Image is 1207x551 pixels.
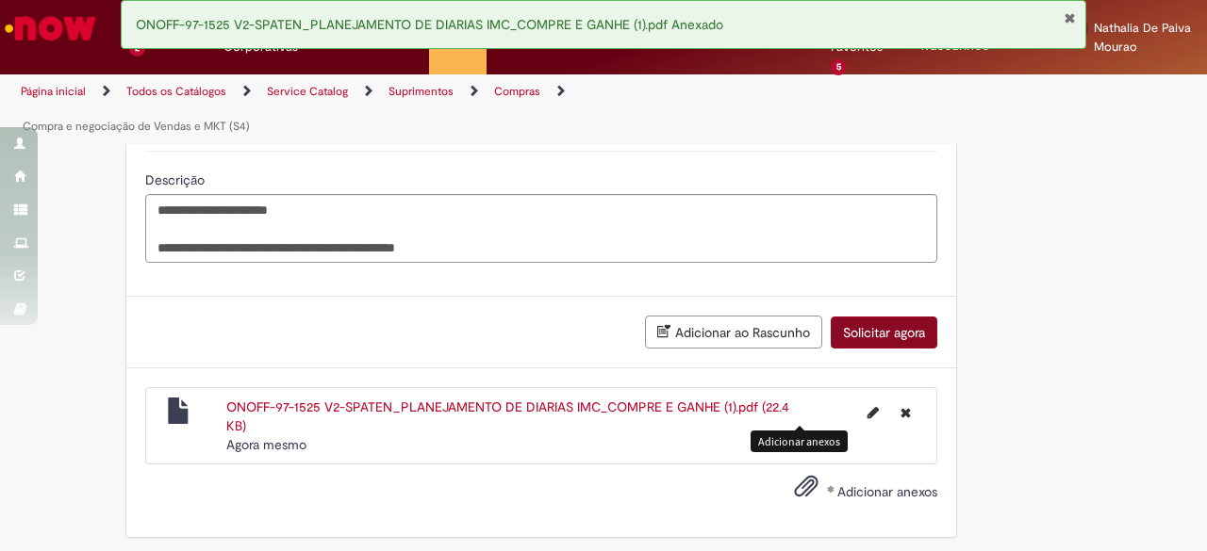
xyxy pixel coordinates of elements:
[1094,20,1191,55] span: Nathalia De Paiva Mourao
[226,398,789,434] a: ONOFF-97-1525 V2-SPATEN_PLANEJAMENTO DE DIARIAS IMC_COMPRE E GANHE (1).pdf (22.4 KB)
[14,74,790,144] ul: Trilhas de página
[1064,10,1076,25] button: Fechar Notificação
[789,469,823,512] button: Adicionar anexos
[751,430,848,452] div: Adicionar anexos
[856,397,890,428] button: Editar nome de arquivo ONOFF-97-1525 V2-SPATEN_PLANEJAMENTO DE DIARIAS IMC_COMPRE E GANHE (1).pdf
[23,119,250,134] a: Compra e negociação de Vendas e MKT (S4)
[837,484,937,501] span: Adicionar anexos
[889,397,922,428] button: Excluir ONOFF-97-1525 V2-SPATEN_PLANEJAMENTO DE DIARIAS IMC_COMPRE E GANHE (1).pdf
[226,436,306,453] time: 30/09/2025 10:33:59
[2,9,99,47] img: ServiceNow
[226,436,306,453] span: Agora mesmo
[145,171,208,188] span: Descrição
[831,59,847,75] span: 5
[136,16,723,33] span: ONOFF-97-1525 V2-SPATEN_PLANEJAMENTO DE DIARIAS IMC_COMPRE E GANHE (1).pdf Anexado
[126,84,226,99] a: Todos os Catálogos
[645,316,822,348] button: Adicionar ao Rascunho
[831,316,937,348] button: Solicitar agora
[494,84,540,99] a: Compras
[21,84,86,99] a: Página inicial
[145,194,937,263] textarea: Descrição
[389,84,454,99] a: Suprimentos
[267,84,348,99] a: Service Catalog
